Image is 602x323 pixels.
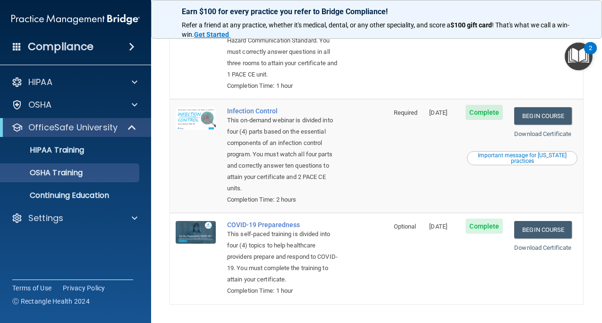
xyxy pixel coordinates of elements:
a: Terms of Use [12,283,51,293]
div: This self-paced training is divided into four (4) topics to help healthcare providers prepare and... [227,229,341,285]
div: Infection Control [227,107,341,115]
strong: Get Started [194,31,229,38]
div: Completion Time: 1 hour [227,285,341,297]
h4: Compliance [28,40,93,53]
div: Completion Time: 1 hour [227,80,341,92]
p: Settings [28,212,63,224]
p: OSHA Training [6,168,83,178]
a: Download Certificate [514,130,571,137]
a: Privacy Policy [63,283,105,293]
span: Refer a friend at any practice, whether it's medical, dental, or any other speciality, and score a [182,21,450,29]
span: [DATE] [429,109,447,116]
span: Ⓒ Rectangle Health 2024 [12,297,90,306]
div: Completion Time: 2 hours [227,194,341,205]
div: This self-paced training is divided into three (3) rooms based on the OSHA Hazard Communication S... [227,12,341,80]
img: PMB logo [11,10,140,29]
a: Begin Course [514,107,572,125]
p: Continuing Education [6,191,135,200]
strong: $100 gift card [450,21,492,29]
span: Required [394,109,418,116]
div: Important message for [US_STATE] practices [468,153,576,164]
div: This on-demand webinar is divided into four (4) parts based on the essential components of an inf... [227,115,341,194]
a: Download Certificate [514,244,571,251]
span: Optional [394,223,416,230]
a: Begin Course [514,221,572,238]
button: Open Resource Center, 2 new notifications [565,42,593,70]
p: OfficeSafe University [28,122,118,133]
div: 2 [589,48,592,60]
p: OSHA [28,99,52,110]
div: COVID-19 Preparedness [227,221,341,229]
p: HIPAA [28,76,52,88]
span: ! That's what we call a win-win. [182,21,569,38]
span: Complete [466,219,503,234]
p: Earn $100 for every practice you refer to Bridge Compliance! [182,7,570,16]
span: [DATE] [429,223,447,230]
p: HIPAA Training [6,145,84,155]
span: Complete [466,105,503,120]
button: Read this if you are a dental practitioner in the state of CA [467,151,577,165]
